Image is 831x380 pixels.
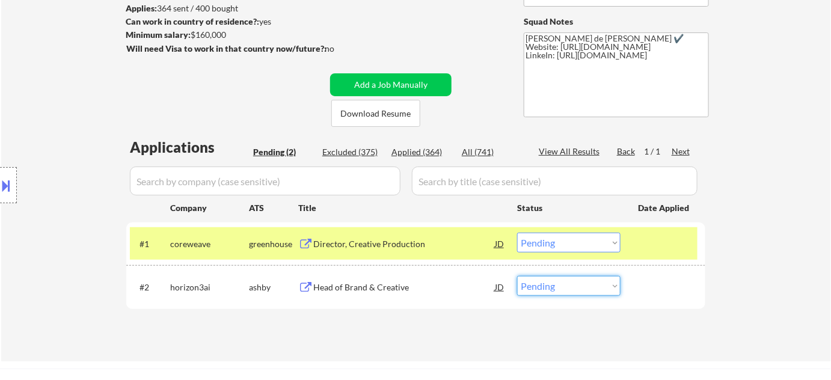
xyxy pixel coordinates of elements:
button: Download Resume [331,100,420,127]
div: Head of Brand & Creative [313,281,495,293]
strong: Will need Visa to work in that country now/future?: [126,43,327,54]
div: JD [494,233,506,254]
div: Director, Creative Production [313,238,495,250]
div: Title [298,202,506,214]
input: Search by company (case sensitive) [130,167,400,195]
strong: Minimum salary: [126,29,191,40]
div: View All Results [539,146,603,158]
div: All (741) [462,146,522,158]
div: Pending (2) [253,146,313,158]
div: Date Applied [638,202,691,214]
div: 364 sent / 400 bought [126,2,326,14]
div: Status [517,197,621,218]
div: 1 / 1 [644,146,672,158]
div: Back [617,146,636,158]
div: greenhouse [249,238,298,250]
div: Excluded (375) [322,146,382,158]
div: ATS [249,202,298,214]
div: ashby [249,281,298,293]
div: Next [672,146,691,158]
div: $160,000 [126,29,326,41]
div: Applied (364) [391,146,452,158]
div: Squad Notes [524,16,709,28]
div: yes [126,16,322,28]
strong: Can work in country of residence?: [126,16,259,26]
strong: Applies: [126,3,157,13]
div: no [325,43,359,55]
div: JD [494,276,506,298]
input: Search by title (case sensitive) [412,167,698,195]
button: Add a Job Manually [330,73,452,96]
